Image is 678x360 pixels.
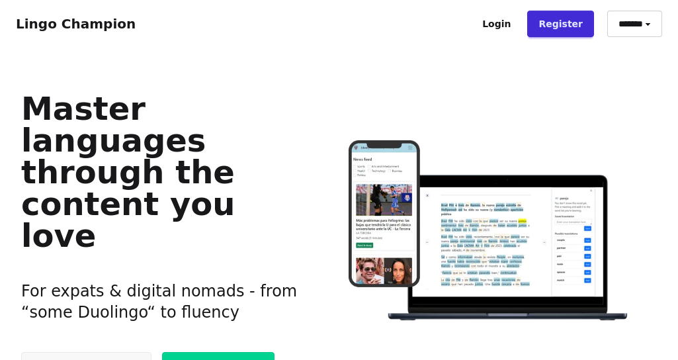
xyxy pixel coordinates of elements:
[322,140,657,323] img: Learn languages online
[16,16,136,32] a: Lingo Champion
[21,265,301,339] h3: For expats & digital nomads - from “some Duolingo“ to fluency
[527,11,594,37] a: Register
[21,93,301,251] h1: Master languages through the content you love
[471,11,522,37] a: Login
